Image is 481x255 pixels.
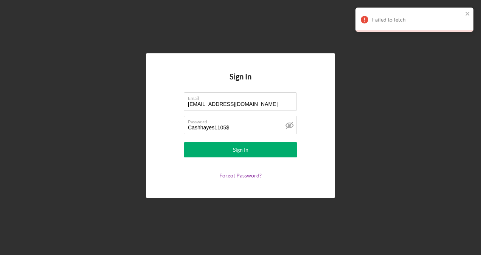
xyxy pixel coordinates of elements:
label: Email [188,93,297,101]
a: Forgot Password? [219,172,262,179]
h4: Sign In [230,72,251,92]
button: Sign In [184,142,297,157]
div: Sign In [233,142,248,157]
label: Password [188,116,297,124]
div: Failed to fetch [372,17,463,23]
button: close [465,11,470,18]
